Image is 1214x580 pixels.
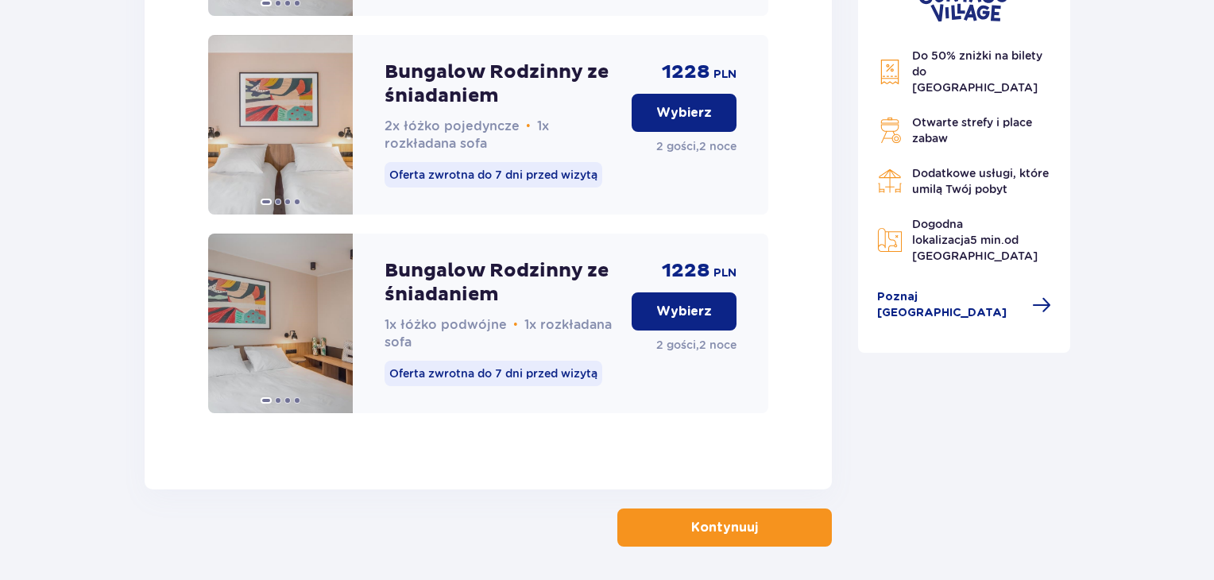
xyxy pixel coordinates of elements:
[385,259,619,307] p: Bungalow Rodzinny ze śniadaniem
[877,168,903,194] img: Restaurant Icon
[912,116,1032,145] span: Otwarte strefy i place zabaw
[526,118,531,134] span: •
[877,289,1052,321] a: Poznaj [GEOGRAPHIC_DATA]
[662,60,710,84] span: 1228
[208,35,353,215] img: Bungalow Rodzinny ze śniadaniem
[385,162,602,188] p: Oferta zwrotna do 7 dni przed wizytą
[385,60,619,108] p: Bungalow Rodzinny ze śniadaniem
[632,94,737,132] button: Wybierz
[662,259,710,283] span: 1228
[656,337,737,353] p: 2 gości , 2 noce
[385,361,602,386] p: Oferta zwrotna do 7 dni przed wizytą
[208,234,353,413] img: Bungalow Rodzinny ze śniadaniem
[970,234,1004,246] span: 5 min.
[877,227,903,253] img: Map Icon
[385,317,507,332] span: 1x łóżko podwójne
[656,138,737,154] p: 2 gości , 2 noce
[691,519,758,536] p: Kontynuuj
[656,104,712,122] p: Wybierz
[912,49,1042,94] span: Do 50% zniżki na bilety do [GEOGRAPHIC_DATA]
[912,167,1049,195] span: Dodatkowe usługi, które umilą Twój pobyt
[912,218,1038,262] span: Dogodna lokalizacja od [GEOGRAPHIC_DATA]
[877,289,1023,321] span: Poznaj [GEOGRAPHIC_DATA]
[656,303,712,320] p: Wybierz
[385,118,520,133] span: 2x łóżko pojedyncze
[713,265,737,281] span: PLN
[513,317,518,333] span: •
[632,292,737,331] button: Wybierz
[877,59,903,85] img: Discount Icon
[877,118,903,143] img: Grill Icon
[713,67,737,83] span: PLN
[617,508,832,547] button: Kontynuuj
